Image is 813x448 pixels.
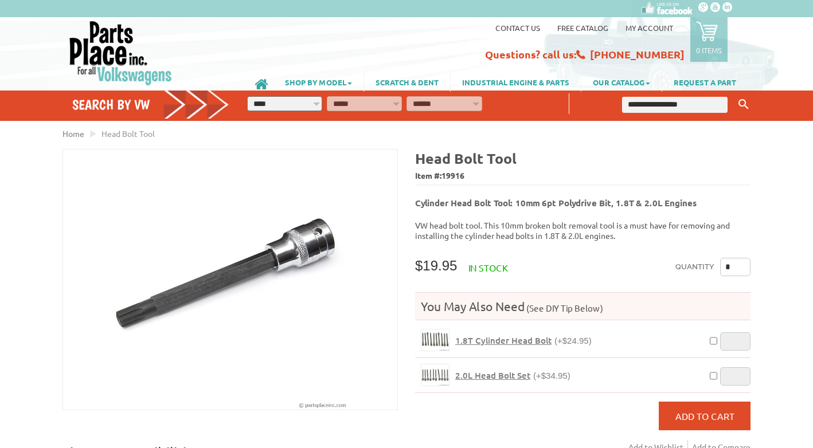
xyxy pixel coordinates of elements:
a: My Account [626,23,673,33]
span: 2.0L Head Bolt Set [455,370,530,381]
a: INDUSTRIAL ENGINE & PARTS [451,72,581,92]
span: (See DIY Tip Below) [525,302,603,313]
span: In stock [468,262,508,273]
img: Head Bolt Tool [63,150,397,410]
a: 0 items [690,17,728,62]
label: Quantity [675,258,714,276]
span: (+$24.95) [554,336,592,345]
a: 1.8T Cylinder Head Bolt(+$24.95) [455,335,592,346]
h4: You May Also Need [415,298,751,314]
b: Cylinder Head Bolt Tool: 10mm 6pt Polydrive Bit, 1.8T & 2.0L Engines [415,197,697,209]
img: 1.8T Cylinder Head Bolt [421,329,449,351]
span: 1.8T Cylinder Head Bolt [455,335,552,346]
p: 0 items [696,45,722,55]
span: Head Bolt Tool [101,128,155,139]
button: Add to Cart [659,402,751,430]
button: Keyword Search [735,95,752,114]
span: 19916 [441,170,464,180]
b: Head Bolt Tool [415,149,517,167]
a: Contact us [495,23,540,33]
span: Item #: [415,168,751,184]
a: 1.8T Cylinder Head Bolt [421,329,450,351]
a: 2.0L Head Bolt Set(+$34.95) [455,370,570,381]
h4: Search by VW [72,96,229,113]
span: Add to Cart [675,410,734,422]
span: (+$34.95) [533,371,570,380]
img: 2.0L Head Bolt Set [421,364,449,386]
a: Home [62,128,84,139]
p: VW head bolt tool. This 10mm broken bolt removal tool is a must have for removing and installing ... [415,220,751,241]
a: SCRATCH & DENT [364,72,450,92]
img: Parts Place Inc! [68,20,173,86]
span: $19.95 [415,258,457,273]
a: OUR CATALOG [581,72,662,92]
a: REQUEST A PART [662,72,748,92]
a: Free Catalog [557,23,608,33]
a: 2.0L Head Bolt Set [421,364,450,386]
a: SHOP BY MODEL [273,72,363,92]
